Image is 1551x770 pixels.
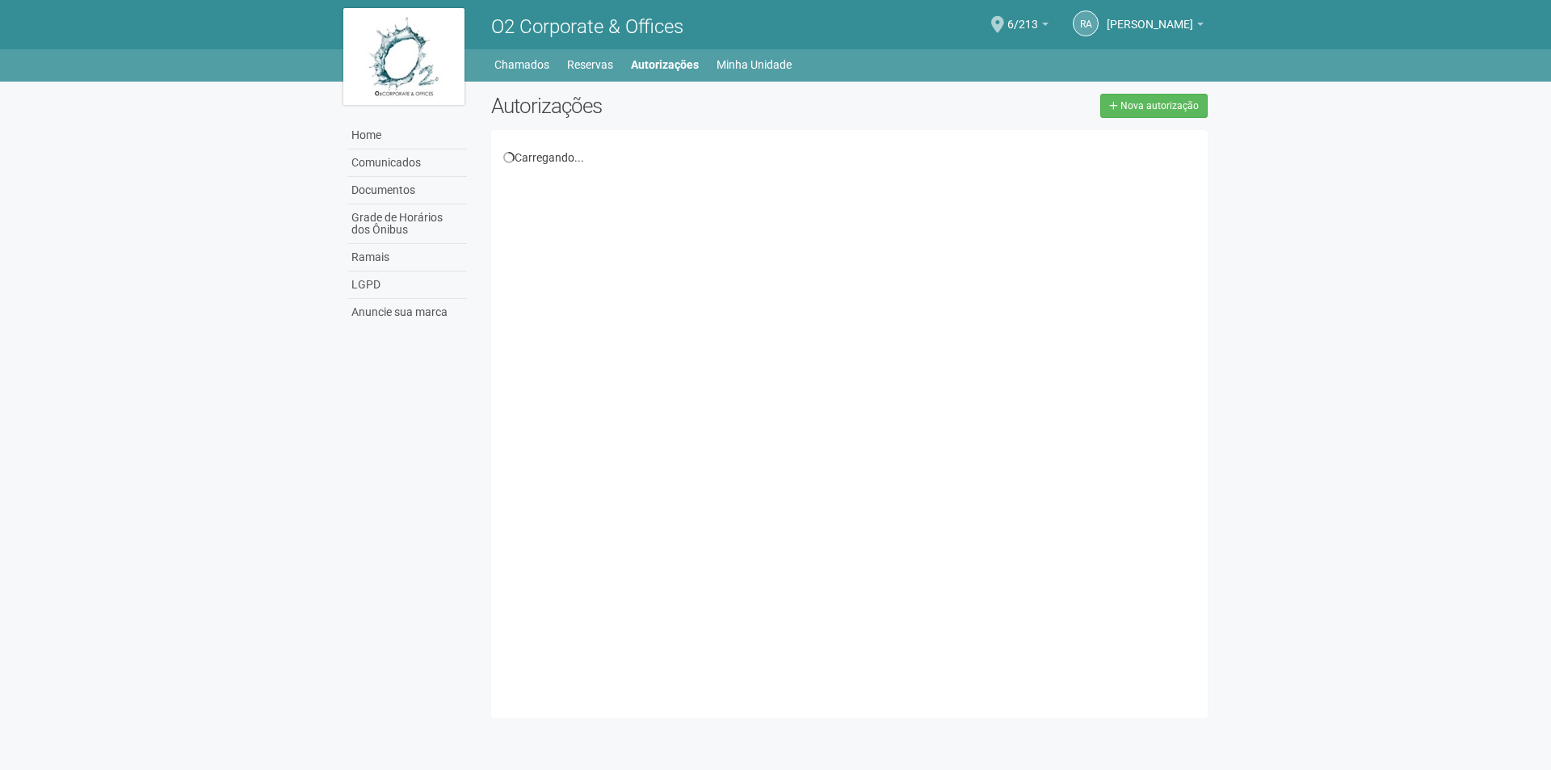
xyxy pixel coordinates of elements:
a: Nova autorização [1100,94,1208,118]
span: Nova autorização [1120,100,1199,112]
a: Documentos [347,177,467,204]
h2: Autorizações [491,94,837,118]
span: ROSANGELA APARECIDA SANTOS HADDAD [1107,2,1193,31]
a: Chamados [494,53,549,76]
div: Carregando... [503,150,1196,165]
a: [PERSON_NAME] [1107,20,1204,33]
a: Minha Unidade [717,53,792,76]
a: Autorizações [631,53,699,76]
a: 6/213 [1007,20,1049,33]
a: Grade de Horários dos Ônibus [347,204,467,244]
span: 6/213 [1007,2,1038,31]
a: Comunicados [347,149,467,177]
a: Anuncie sua marca [347,299,467,326]
a: LGPD [347,271,467,299]
img: logo.jpg [343,8,464,105]
a: Ramais [347,244,467,271]
span: O2 Corporate & Offices [491,15,683,38]
a: Reservas [567,53,613,76]
a: Home [347,122,467,149]
a: RA [1073,11,1099,36]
